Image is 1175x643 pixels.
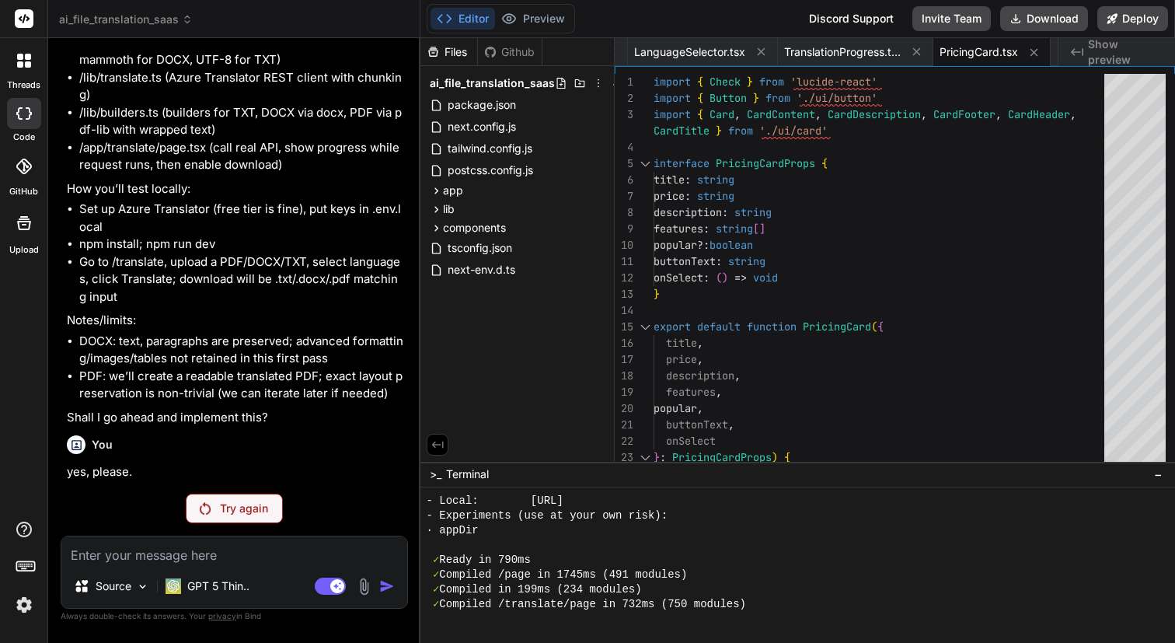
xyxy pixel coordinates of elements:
div: 14 [615,302,633,319]
span: next-env.d.ts [446,260,517,279]
span: , [728,418,734,432]
span: - Experiments (use at your own risk): [427,508,668,523]
div: 22 [615,433,633,449]
span: ✓ [433,568,439,582]
div: 9 [615,221,633,237]
span: Compiled /page in 1745ms (491 modules) [439,568,687,582]
span: price [666,352,697,366]
span: LanguageSelector.tsx [634,44,745,60]
div: 7 [615,188,633,204]
span: TranslationProgress.tsx [784,44,901,60]
li: /lib/translate.ts (Azure Translator REST client with chunking) [79,69,405,104]
span: { [697,75,703,89]
div: 10 [615,237,633,253]
span: string [728,254,765,268]
span: ) [722,271,728,285]
span: from [759,75,784,89]
span: components [443,220,506,236]
label: threads [7,79,40,92]
span: PricingCard [803,320,871,334]
span: , [1070,107,1076,121]
p: GPT 5 Thin.. [187,578,249,594]
div: 3 [615,107,633,123]
span: CardTitle [654,124,710,138]
div: Click to collapse the range. [635,156,655,172]
span: PricingCard.tsx [940,44,1018,60]
span: price [654,189,685,203]
span: , [995,107,1002,121]
span: , [716,385,722,399]
span: [ [753,222,759,236]
li: npm install; npm run dev [79,236,405,253]
div: 19 [615,384,633,400]
span: : [722,205,728,219]
div: 23 [615,449,633,466]
span: , [815,107,821,121]
p: Source [96,578,131,594]
span: , [697,336,703,350]
span: } [747,75,753,89]
li: Set up Azure Translator (free tier is fine), put keys in .env.local [79,201,405,236]
span: : [703,271,710,285]
span: interface [654,156,710,170]
div: 1 [615,74,633,90]
span: · appDir [427,523,479,538]
span: string [716,222,753,236]
p: Notes/limits: [67,312,405,330]
button: Editor [431,8,495,30]
span: { [697,91,703,105]
div: 5 [615,156,633,172]
span: : [660,450,666,464]
span: Ready in 790ms [439,553,531,568]
span: , [921,107,927,121]
span: tsconfig.json [446,239,514,257]
span: , [697,352,703,366]
span: app [443,183,463,198]
h6: You [92,437,113,453]
span: { [697,107,703,121]
div: 2 [615,90,633,107]
label: GitHub [9,185,38,198]
span: title [654,173,685,187]
span: onSelect [666,434,716,448]
span: ✓ [433,553,439,568]
span: './ui/card' [759,124,828,138]
span: : [685,173,691,187]
span: ✓ [433,582,439,597]
div: Click to collapse the range. [635,319,655,335]
span: } [654,287,660,301]
span: >_ [430,467,441,482]
li: /lib/extract.ts (detect type, extract text: pdf-parse for PDF, mammoth for DOCX, UTF-8 for TXT) [79,34,405,69]
span: popular [654,401,697,415]
span: export [654,320,691,334]
span: : [685,189,691,203]
span: { [784,450,790,464]
span: ai_file_translation_saas [430,75,555,91]
span: { [877,320,884,334]
span: ai_file_translation_saas [59,12,193,27]
span: features [666,385,716,399]
span: ( [871,320,877,334]
span: features [654,222,703,236]
li: /app/translate/page.tsx (call real API, show progress while request runs, then enable download) [79,139,405,174]
span: 'lucide-react' [790,75,877,89]
span: } [716,124,722,138]
label: Upload [9,243,39,257]
div: 6 [615,172,633,188]
span: page.tsx [1057,44,1102,60]
span: description [666,369,734,383]
span: PricingCardProps [716,156,815,170]
span: ( [716,271,722,285]
span: , [697,401,703,415]
span: void [753,271,778,285]
li: Go to /translate, upload a PDF/DOCX/TXT, select languages, click Translate; download will be .txt... [79,253,405,306]
span: : [703,222,710,236]
button: − [1151,462,1166,487]
span: Compiled /translate/page in 732ms (750 modules) [439,597,746,612]
button: Preview [495,8,571,30]
span: CardFooter [933,107,995,121]
span: default [697,320,741,334]
span: string [697,189,734,203]
span: { [821,156,828,170]
button: Invite Team [912,6,991,31]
